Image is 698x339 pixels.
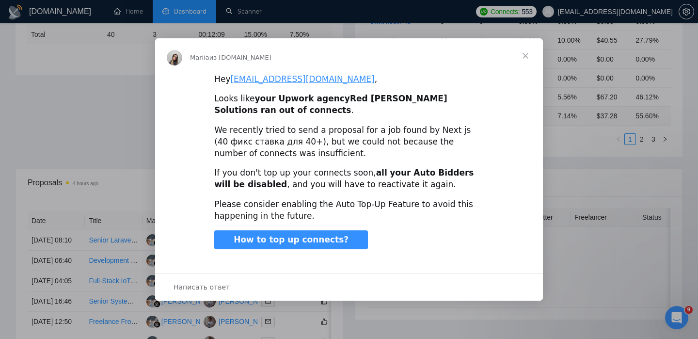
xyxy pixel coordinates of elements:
[214,167,484,191] div: If you don't top up your connects soon, , and you will have to reactivate it again.
[214,94,447,115] b: Red [PERSON_NAME] Solutions ran out of connects
[508,38,543,73] span: Закрыть
[167,50,182,65] img: Profile image for Mariia
[376,168,387,178] b: all
[214,93,484,116] div: Looks like .
[214,230,368,250] a: How to top up connects?
[214,168,474,189] b: your Auto Bidders will be disabled
[174,281,230,293] span: Написать ответ
[155,273,543,301] div: Открыть разговор и ответить
[214,199,484,222] div: Please consider enabling the Auto Top-Up Feature to avoid this happening in the future.
[214,125,484,159] div: We recently tried to send a proposal for a job found by Next js (40 фикс ставка для 40+), but we ...
[214,74,484,85] div: Hey ,
[254,94,350,103] b: your Upwork agency
[190,54,209,61] span: Mariia
[230,74,374,84] a: [EMAIL_ADDRESS][DOMAIN_NAME]
[234,235,349,244] span: How to top up connects?
[209,54,271,61] span: из [DOMAIN_NAME]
